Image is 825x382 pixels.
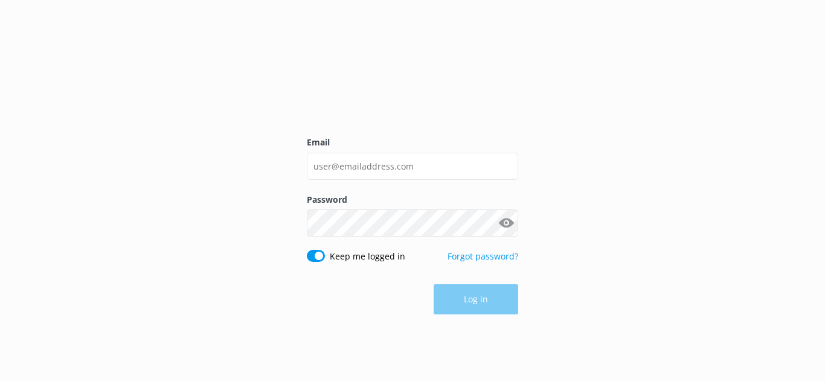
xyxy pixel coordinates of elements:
[494,211,518,235] button: Show password
[307,193,518,206] label: Password
[307,136,518,149] label: Email
[330,250,405,263] label: Keep me logged in
[307,153,518,180] input: user@emailaddress.com
[448,250,518,262] a: Forgot password?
